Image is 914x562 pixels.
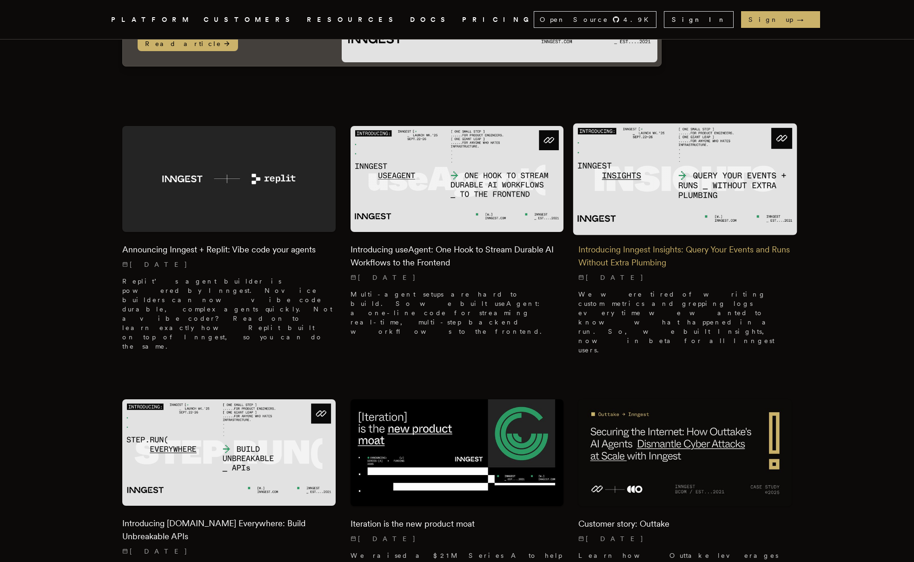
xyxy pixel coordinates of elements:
[664,11,734,28] a: Sign In
[122,547,336,556] p: [DATE]
[351,399,564,506] img: Featured image for Iteration is the new product moat blog post
[578,399,792,506] img: Featured image for Customer story: Outtake blog post
[578,534,792,543] p: [DATE]
[122,277,336,351] p: Replit’s agent builder is powered by Inngest. Novice builders can now vibe code durable, complex ...
[122,399,336,506] img: Featured image for Introducing Step.Run Everywhere: Build Unbreakable APIs blog post
[122,126,336,359] a: Featured image for Announcing Inngest + Replit: Vibe code your agents blog postAnnouncing Inngest...
[410,14,451,26] a: DOCS
[741,11,820,28] a: Sign up
[111,14,192,26] button: PLATFORM
[122,517,336,543] h2: Introducing [DOMAIN_NAME] Everywhere: Build Unbreakable APIs
[578,243,792,269] h2: Introducing Inngest Insights: Query Your Events and Runs Without Extra Plumbing
[462,14,534,26] a: PRICING
[351,126,564,232] img: Featured image for Introducing useAgent: One Hook to Stream Durable AI Workflows to the Frontend ...
[122,243,336,256] h2: Announcing Inngest + Replit: Vibe code your agents
[578,273,792,282] p: [DATE]
[351,290,564,336] p: Multi-agent setups are hard to build. So we built useAgent: a one-line code for streaming real-ti...
[573,123,797,235] img: Featured image for Introducing Inngest Insights: Query Your Events and Runs Without Extra Plumbin...
[138,36,238,51] span: Read article
[578,290,792,355] p: We were tired of writing custom metrics and grepping logs every time we wanted to know what happe...
[351,243,564,269] h2: Introducing useAgent: One Hook to Stream Durable AI Workflows to the Frontend
[204,14,296,26] a: CUSTOMERS
[122,260,336,269] p: [DATE]
[351,273,564,282] p: [DATE]
[122,126,336,232] img: Featured image for Announcing Inngest + Replit: Vibe code your agents blog post
[797,15,813,24] span: →
[540,15,609,24] span: Open Source
[578,126,792,363] a: Featured image for Introducing Inngest Insights: Query Your Events and Runs Without Extra Plumbin...
[351,517,564,530] h2: Iteration is the new product moat
[351,534,564,543] p: [DATE]
[578,517,792,530] h2: Customer story: Outtake
[351,126,564,344] a: Featured image for Introducing useAgent: One Hook to Stream Durable AI Workflows to the Frontend ...
[623,15,654,24] span: 4.9 K
[307,14,399,26] button: RESOURCES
